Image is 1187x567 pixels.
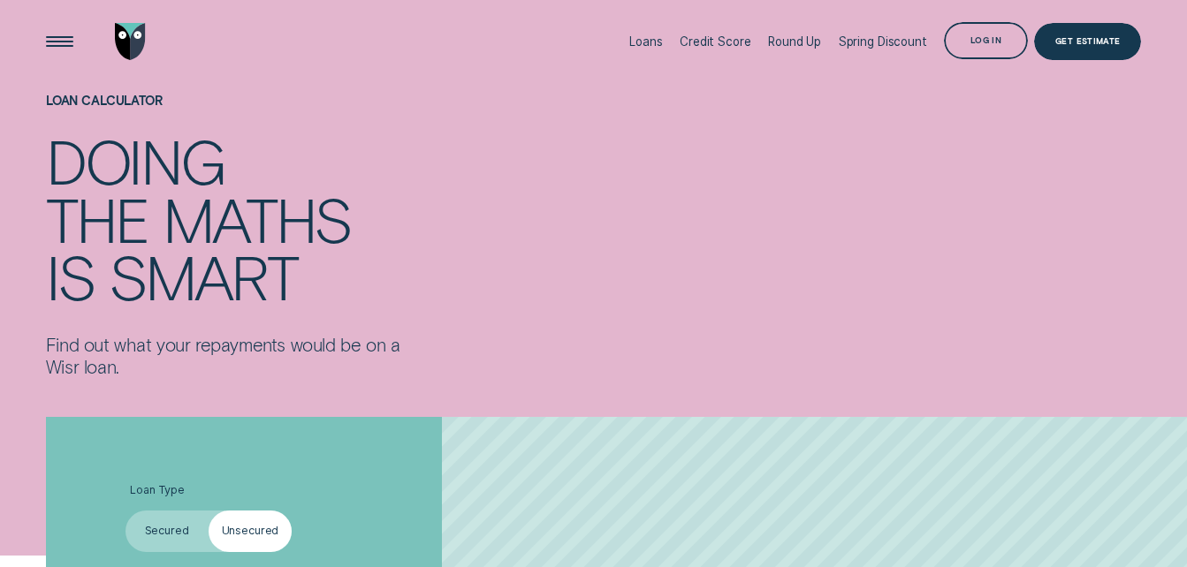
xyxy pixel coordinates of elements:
[839,34,927,49] div: Spring Discount
[768,34,821,49] div: Round Up
[41,23,78,60] button: Open Menu
[46,334,407,379] p: Find out what your repayments would be on a Wisr loan.
[126,510,209,552] label: Secured
[629,34,662,49] div: Loans
[46,247,95,306] div: is
[46,190,148,248] div: the
[163,190,351,248] div: maths
[46,94,407,132] h1: Loan Calculator
[944,22,1027,59] button: Log in
[680,34,750,49] div: Credit Score
[1034,23,1141,60] a: Get Estimate
[46,132,407,306] h4: Doing the maths is smart
[209,510,292,552] label: Unsecured
[109,247,296,306] div: smart
[46,132,224,190] div: Doing
[115,23,146,60] img: Wisr
[130,483,185,497] span: Loan Type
